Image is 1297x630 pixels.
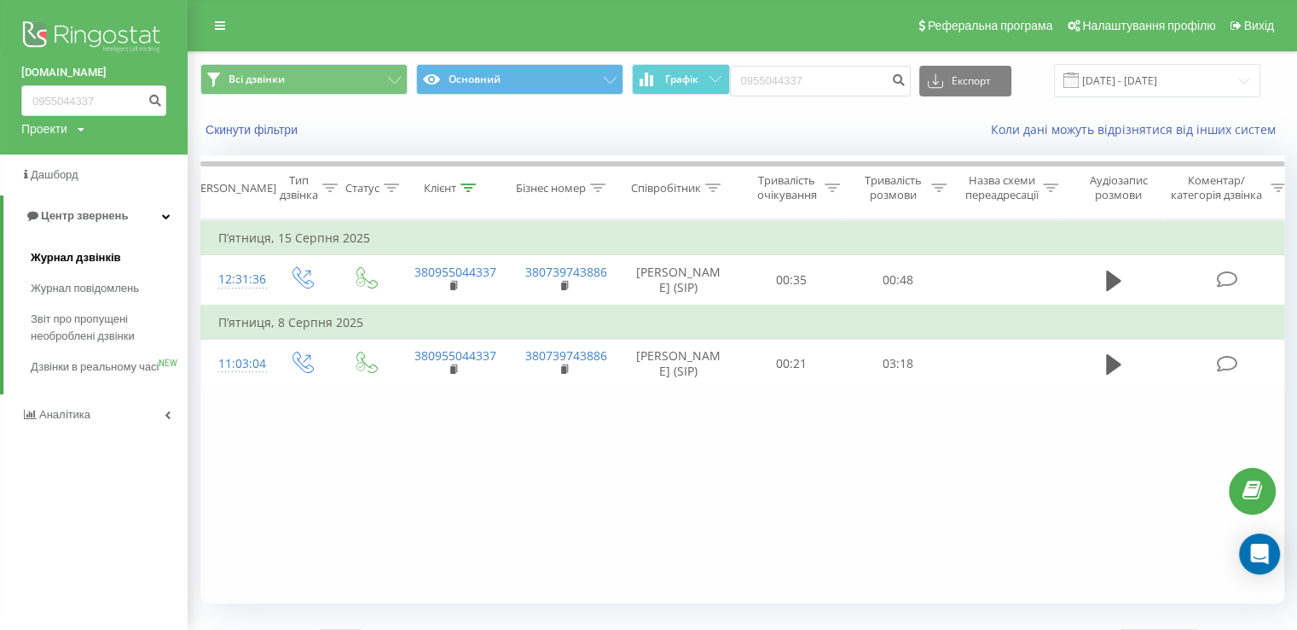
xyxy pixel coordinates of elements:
[200,64,408,95] button: Всі дзвінки
[991,121,1284,137] a: Коли дані можуть відрізнятися вiд інших систем
[229,73,285,86] span: Всі дзвінки
[31,352,188,382] a: Дзвінки в реальному часіNEW
[738,255,845,306] td: 00:35
[516,181,586,195] div: Бізнес номер
[845,339,952,388] td: 03:18
[31,273,188,304] a: Журнал повідомлень
[31,249,121,266] span: Журнал дзвінків
[1244,19,1274,32] span: Вихід
[280,173,318,202] div: Тип дзвінка
[41,209,128,222] span: Центр звернень
[190,181,276,195] div: [PERSON_NAME]
[632,64,730,95] button: Графік
[665,73,698,85] span: Графік
[525,347,607,364] a: 380739743886
[31,359,159,376] span: Дзвінки в реальному часі
[21,64,166,81] a: [DOMAIN_NAME]
[619,339,738,388] td: [PERSON_NAME] (SIP)
[218,347,252,381] div: 11:03:04
[738,339,845,388] td: 00:21
[631,181,701,195] div: Співробітник
[31,168,78,181] span: Дашборд
[525,264,607,280] a: 380739743886
[201,221,1293,255] td: П’ятниця, 15 Серпня 2025
[21,17,166,60] img: Ringostat logo
[21,85,166,116] input: Пошук за номером
[31,242,188,273] a: Журнал дзвінків
[1077,173,1160,202] div: Аудіозапис розмови
[31,280,139,297] span: Журнал повідомлень
[845,255,952,306] td: 00:48
[39,408,90,421] span: Аналiтика
[424,181,456,195] div: Клієнт
[218,263,252,296] div: 12:31:36
[860,173,927,202] div: Тривалість розмови
[201,306,1293,340] td: П’ятниця, 8 Серпня 2025
[1082,19,1215,32] span: Налаштування профілю
[3,195,188,236] a: Центр звернень
[345,181,379,195] div: Статус
[31,304,188,352] a: Звіт про пропущені необроблені дзвінки
[1239,534,1280,575] div: Open Intercom Messenger
[619,255,738,306] td: [PERSON_NAME] (SIP)
[965,173,1039,202] div: Назва схеми переадресації
[928,19,1053,32] span: Реферальна програма
[414,347,496,364] a: 380955044337
[753,173,820,202] div: Тривалість очікування
[21,120,67,137] div: Проекти
[200,122,306,137] button: Скинути фільтри
[416,64,623,95] button: Основний
[919,66,1011,96] button: Експорт
[1167,173,1266,202] div: Коментар/категорія дзвінка
[414,264,496,280] a: 380955044337
[730,66,911,96] input: Пошук за номером
[31,311,179,345] span: Звіт про пропущені необроблені дзвінки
